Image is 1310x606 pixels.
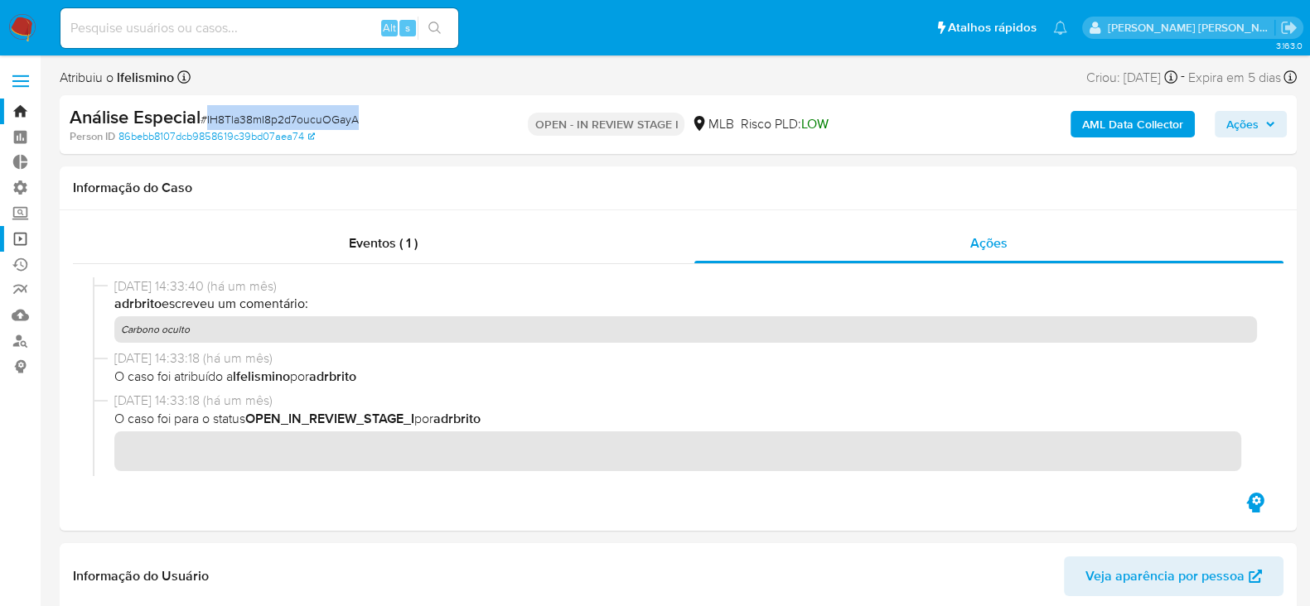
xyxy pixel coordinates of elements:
[800,114,828,133] span: LOW
[405,20,410,36] span: s
[349,233,418,252] span: Eventos ( 1 )
[1086,66,1177,89] div: Criou: [DATE]
[70,129,115,144] b: Person ID
[1108,20,1275,36] p: andrea.asantos@mercadopago.com.br
[1071,111,1195,137] button: AML Data Collector
[73,568,209,584] h1: Informação do Usuário
[60,69,174,87] span: Atribuiu o
[1064,556,1283,596] button: Veja aparência por pessoa
[1181,66,1185,89] span: -
[1082,111,1183,137] b: AML Data Collector
[118,129,315,144] a: 86bebb8107dcb9858619c39bd07aea74
[1280,19,1298,36] a: Sair
[114,68,174,87] b: lfelismino
[201,111,359,127] span: # IH8Tla38mI8p2d7oucuOGayA
[528,113,684,136] p: OPEN - IN REVIEW STAGE I
[1085,556,1245,596] span: Veja aparência por pessoa
[691,115,733,133] div: MLB
[970,233,1008,252] span: Ações
[418,17,452,40] button: search-icon
[1226,111,1259,137] span: Ações
[740,115,828,133] span: Risco PLD:
[73,180,1283,196] h1: Informação do Caso
[70,103,201,130] b: Análise Especial
[1215,111,1287,137] button: Ações
[60,17,458,39] input: Pesquise usuários ou casos...
[383,20,396,36] span: Alt
[1188,69,1281,87] span: Expira em 5 dias
[948,19,1037,36] span: Atalhos rápidos
[1053,21,1067,35] a: Notificações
